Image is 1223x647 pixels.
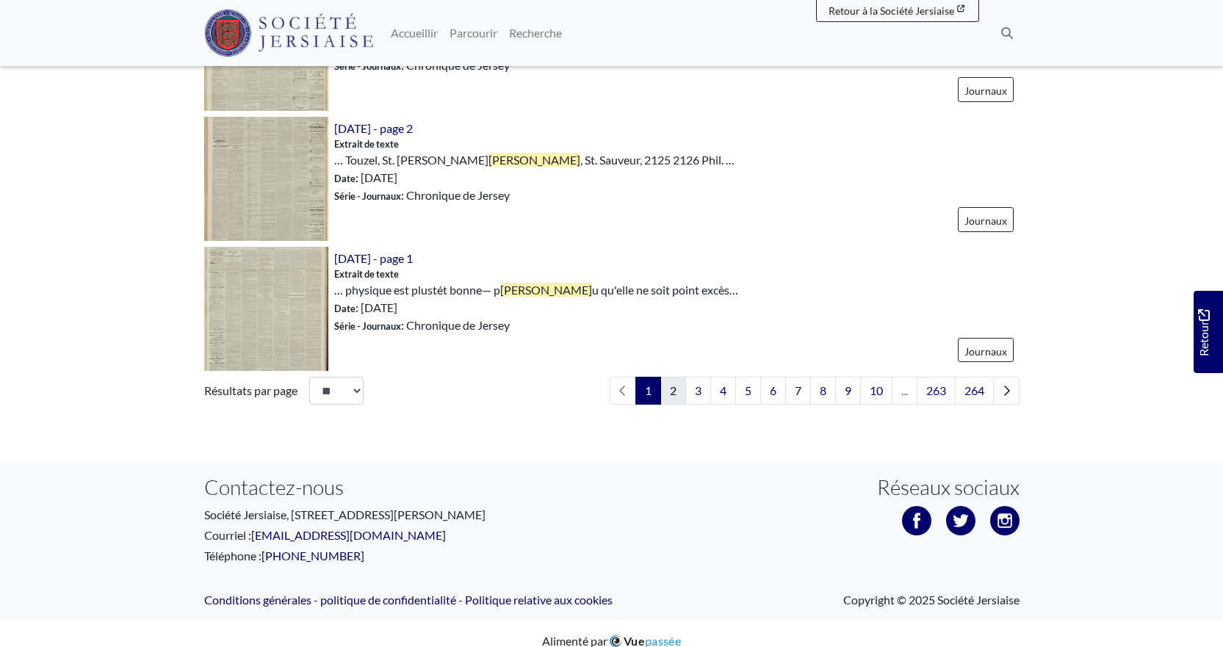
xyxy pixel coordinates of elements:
font: 7 [795,383,801,397]
font: Société Jersiaise, [STREET_ADDRESS][PERSON_NAME] [204,507,486,521]
font: u qu'elle ne soit point excès… [592,283,738,297]
font: 8 [820,383,826,397]
font: 264 [964,383,984,397]
font: Copyright © 2025 Société Jersiaise [843,593,1020,607]
font: Téléphone : [204,549,261,563]
a: Journaux [958,207,1014,232]
font: 9 [845,383,851,397]
a: Logo de la Société Jersiaise [204,6,374,60]
img: Société Jersiaise [204,10,374,57]
font: Date [334,303,356,314]
a: Journaux [958,338,1014,363]
li: Page précédente [610,377,636,405]
font: Courriel : [204,528,251,542]
font: Série - Journaux [334,60,401,72]
font: Accueillir [391,26,438,40]
a: Parcourir [444,18,503,48]
font: 6 [770,383,776,397]
font: 3 [695,383,701,397]
font: 1 [645,383,652,397]
a: Aller à la page 7 [785,377,811,405]
font: Journaux [964,214,1007,227]
font: Retour [1197,321,1211,356]
font: 263 [926,383,946,397]
font: Réseaux sociaux [877,474,1020,499]
a: Aller à la page 10 [860,377,892,405]
a: Aller à la page 8 [810,377,836,405]
img: 29 août 1896 - page 1 [204,247,328,371]
a: Aller à la page 2 [660,377,686,405]
a: Aller à la page 3 [685,377,711,405]
a: Aller à la page 263 [917,377,956,405]
a: [PHONE_NUMBER] [261,549,364,563]
img: 8 mai 1895 - page 2 [204,117,328,241]
font: Série - Journaux [334,320,401,332]
font: : [DATE] [356,170,397,184]
font: … Touzel, St. [PERSON_NAME] [334,153,488,167]
font: Série - Journaux [334,190,401,202]
font: Retour à la Société Jersiaise [829,4,954,17]
font: 5 [745,383,751,397]
a: Page suivante [993,377,1020,405]
font: Journaux [964,344,1007,357]
a: Recherche [503,18,568,48]
a: Politique relative aux cookies [465,593,613,607]
a: Aller à la page 4 [710,377,736,405]
font: [PERSON_NAME] [488,153,580,167]
font: Journaux [964,84,1007,97]
font: : [DATE] [356,300,397,314]
nav: pagination [604,377,1020,405]
font: [PERSON_NAME] [500,283,592,297]
font: Contactez-nous [204,474,344,499]
a: Aller à la page 6 [760,377,786,405]
a: [EMAIL_ADDRESS][DOMAIN_NAME] [251,528,446,542]
a: Aller à la page 5 [735,377,761,405]
font: 10 [870,383,883,397]
a: [DATE] - page 2 [334,121,413,135]
font: Parcourir [450,26,497,40]
a: [DATE] - page 1 [334,251,413,265]
font: Extrait de texte [334,138,399,150]
font: , St. Sauveur, 2125 2126 Phil. … [580,153,735,167]
font: : Chronique de Jersey [401,318,510,332]
font: … physique est plustét bonne— p [334,283,500,297]
a: Journaux [958,77,1014,102]
font: : Chronique de Jersey [401,188,510,202]
font: Résultats par page [204,383,297,397]
a: Aller à la page 9 [835,377,861,405]
font: 2 [670,383,677,397]
a: Aller à la page 264 [955,377,994,405]
font: Extrait de texte [334,268,399,280]
font: Date [334,173,356,184]
font: : Chronique de Jersey [401,58,510,72]
span: Aller à la page 1 [635,377,661,405]
a: Conditions générales [204,593,311,607]
a: politique de confidentialité [320,593,456,607]
font: Recherche [509,26,562,40]
font: 4 [720,383,726,397]
a: Souhaitez-vous donner votre avis ? [1194,291,1223,373]
a: Accueillir [385,18,444,48]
